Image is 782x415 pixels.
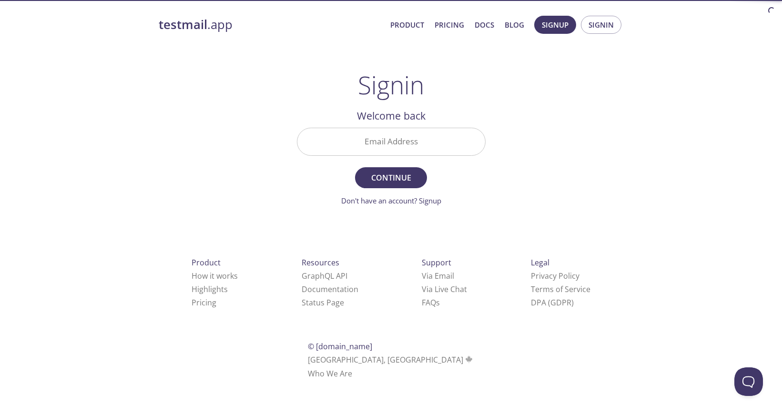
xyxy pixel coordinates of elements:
[422,297,440,308] a: FAQ
[436,297,440,308] span: s
[297,108,486,124] h2: Welcome back
[531,284,590,294] a: Terms of Service
[531,297,574,308] a: DPA (GDPR)
[366,171,416,184] span: Continue
[192,271,238,281] a: How it works
[542,19,569,31] span: Signup
[308,368,352,379] a: Who We Are
[581,16,621,34] button: Signin
[192,297,216,308] a: Pricing
[422,257,451,268] span: Support
[355,167,427,188] button: Continue
[308,341,372,352] span: © [DOMAIN_NAME]
[358,71,424,99] h1: Signin
[422,271,454,281] a: Via Email
[505,19,524,31] a: Blog
[531,257,549,268] span: Legal
[475,19,494,31] a: Docs
[534,16,576,34] button: Signup
[192,257,221,268] span: Product
[435,19,464,31] a: Pricing
[159,16,207,33] strong: testmail
[589,19,614,31] span: Signin
[422,284,467,294] a: Via Live Chat
[531,271,579,281] a: Privacy Policy
[734,367,763,396] iframe: Help Scout Beacon - Open
[308,354,474,365] span: [GEOGRAPHIC_DATA], [GEOGRAPHIC_DATA]
[390,19,424,31] a: Product
[302,297,344,308] a: Status Page
[159,17,383,33] a: testmail.app
[302,284,358,294] a: Documentation
[341,196,441,205] a: Don't have an account? Signup
[192,284,228,294] a: Highlights
[302,271,347,281] a: GraphQL API
[302,257,339,268] span: Resources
